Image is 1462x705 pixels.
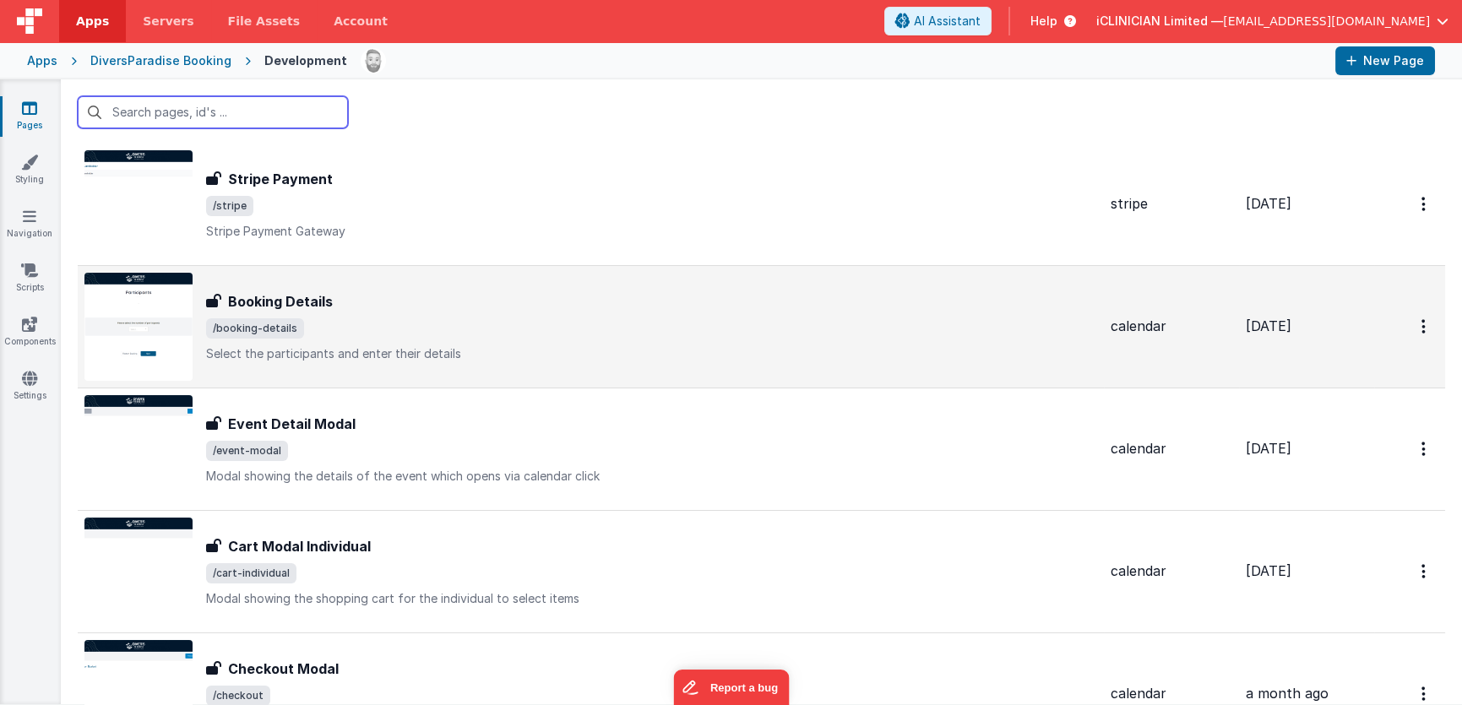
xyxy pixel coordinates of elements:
[673,670,789,705] iframe: Marker.io feedback button
[1411,187,1438,221] button: Options
[1411,554,1438,588] button: Options
[1096,13,1448,30] button: iCLINICIAN Limited — [EMAIL_ADDRESS][DOMAIN_NAME]
[1111,317,1232,336] div: calendar
[228,291,333,312] h3: Booking Details
[76,13,109,30] span: Apps
[1111,684,1232,703] div: calendar
[90,52,231,69] div: DiversParadise Booking
[206,590,1097,607] p: Modal showing the shopping cart for the individual to select items
[27,52,57,69] div: Apps
[1111,194,1232,214] div: stripe
[1246,440,1291,457] span: [DATE]
[1096,13,1223,30] span: iCLINICIAN Limited —
[228,169,333,189] h3: Stripe Payment
[206,441,288,461] span: /event-modal
[206,318,304,339] span: /booking-details
[228,659,339,679] h3: Checkout Modal
[206,196,253,216] span: /stripe
[1246,317,1291,334] span: [DATE]
[78,96,348,128] input: Search pages, id's ...
[361,49,385,73] img: 338b8ff906eeea576da06f2fc7315c1b
[228,536,371,556] h3: Cart Modal Individual
[206,223,1097,240] p: Stripe Payment Gateway
[1335,46,1435,75] button: New Page
[914,13,981,30] span: AI Assistant
[1111,561,1232,581] div: calendar
[1246,685,1329,702] span: a month ago
[1246,195,1291,212] span: [DATE]
[206,563,296,583] span: /cart-individual
[1111,439,1232,458] div: calendar
[206,345,1097,362] p: Select the participants and enter their details
[228,13,301,30] span: File Assets
[1223,13,1430,30] span: [EMAIL_ADDRESS][DOMAIN_NAME]
[1030,13,1057,30] span: Help
[143,13,193,30] span: Servers
[884,7,992,35] button: AI Assistant
[228,414,356,434] h3: Event Detail Modal
[1411,431,1438,466] button: Options
[1411,309,1438,344] button: Options
[264,52,347,69] div: Development
[1246,562,1291,579] span: [DATE]
[206,468,1097,485] p: Modal showing the details of the event which opens via calendar click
